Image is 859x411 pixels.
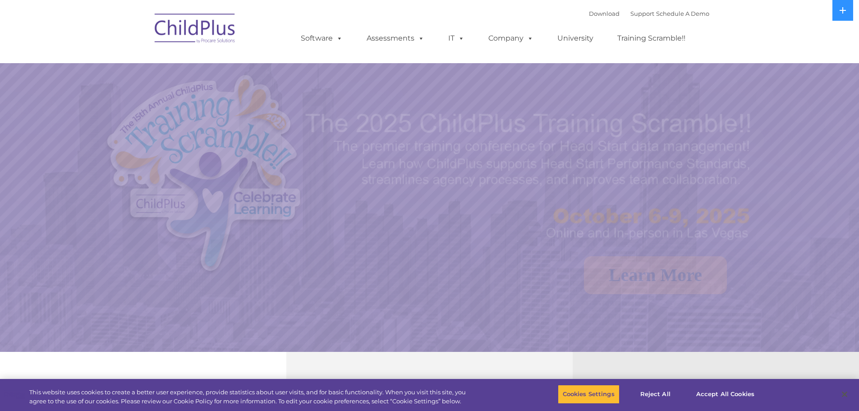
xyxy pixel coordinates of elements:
[439,29,473,47] a: IT
[630,10,654,17] a: Support
[584,256,727,294] a: Learn More
[548,29,602,47] a: University
[358,29,433,47] a: Assessments
[656,10,709,17] a: Schedule A Demo
[479,29,542,47] a: Company
[835,384,854,404] button: Close
[29,388,473,406] div: This website uses cookies to create a better user experience, provide statistics about user visit...
[627,385,684,404] button: Reject All
[691,385,759,404] button: Accept All Cookies
[292,29,352,47] a: Software
[589,10,620,17] a: Download
[558,385,620,404] button: Cookies Settings
[150,7,240,52] img: ChildPlus by Procare Solutions
[608,29,694,47] a: Training Scramble!!
[589,10,709,17] font: |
